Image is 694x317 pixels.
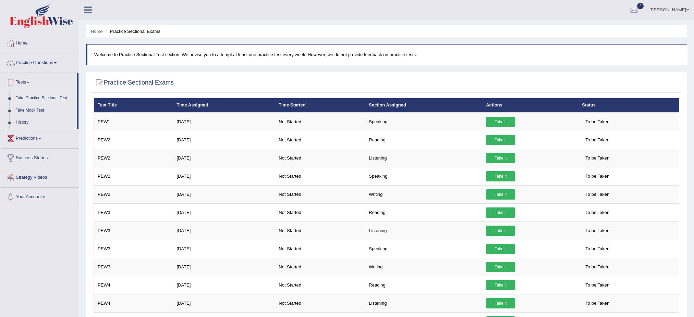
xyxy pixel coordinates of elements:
td: [DATE] [173,167,275,185]
a: Strategy Videos [0,168,78,185]
span: To be Taken [582,298,613,308]
span: To be Taken [582,117,613,127]
a: Take it [486,135,515,145]
td: Not Started [275,167,365,185]
a: Take it [486,226,515,236]
td: PEW2 [94,185,173,203]
a: Take it [486,244,515,254]
span: To be Taken [582,171,613,181]
td: Speaking [365,240,482,258]
td: Not Started [275,149,365,167]
span: To be Taken [582,135,613,145]
td: PEW3 [94,240,173,258]
td: Not Started [275,221,365,240]
td: Listening [365,149,482,167]
td: [DATE] [173,113,275,131]
td: [DATE] [173,240,275,258]
span: To be Taken [582,244,613,254]
td: [DATE] [173,131,275,149]
th: Time Assigned [173,98,275,113]
a: Take Mock Test [13,104,77,117]
th: Actions [482,98,578,113]
td: Reading [365,131,482,149]
a: Predictions [0,129,78,146]
span: 2 [637,3,644,9]
td: Not Started [275,131,365,149]
a: Home [91,29,103,34]
h2: Practice Sectional Exams [94,78,174,88]
a: Take Practice Sectional Test [13,92,77,104]
span: To be Taken [582,226,613,236]
td: [DATE] [173,185,275,203]
td: [DATE] [173,276,275,294]
td: [DATE] [173,258,275,276]
td: Writing [365,258,482,276]
td: Not Started [275,203,365,221]
td: Listening [365,294,482,312]
span: To be Taken [582,207,613,218]
th: Time Started [275,98,365,113]
a: Take it [486,171,515,181]
a: Take it [486,262,515,272]
td: Writing [365,185,482,203]
span: To be Taken [582,153,613,163]
td: PEW1 [94,113,173,131]
a: Take it [486,117,515,127]
td: Not Started [275,185,365,203]
td: Not Started [275,113,365,131]
a: Take it [486,207,515,218]
span: To be Taken [582,280,613,290]
td: PEW2 [94,131,173,149]
td: PEW4 [94,276,173,294]
p: Welcome to Practice Sectional Test section. We advise you to attempt at least one practice test e... [94,51,680,58]
td: Speaking [365,167,482,185]
td: Listening [365,221,482,240]
td: Reading [365,203,482,221]
th: Section Assigned [365,98,482,113]
td: [DATE] [173,149,275,167]
td: PEW3 [94,221,173,240]
td: Reading [365,276,482,294]
a: Take it [486,298,515,308]
span: To be Taken [582,262,613,272]
td: Not Started [275,276,365,294]
td: PEW2 [94,149,173,167]
td: Not Started [275,240,365,258]
td: Not Started [275,294,365,312]
th: Test Title [94,98,173,113]
a: Tests [0,73,77,90]
span: To be Taken [582,189,613,200]
td: Speaking [365,113,482,131]
td: PEW2 [94,167,173,185]
a: History [13,116,77,129]
a: Practice Questions [0,53,78,71]
td: [DATE] [173,294,275,312]
td: PEW3 [94,258,173,276]
a: Home [0,34,78,51]
a: Take it [486,189,515,200]
td: Not Started [275,258,365,276]
th: Status [578,98,679,113]
td: PEW3 [94,203,173,221]
a: Take it [486,280,515,290]
a: Take it [486,153,515,163]
td: PEW4 [94,294,173,312]
li: Practice Sectional Exams [104,28,160,35]
a: Success Stories [0,149,78,166]
a: Your Account [0,188,78,205]
td: [DATE] [173,221,275,240]
td: [DATE] [173,203,275,221]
